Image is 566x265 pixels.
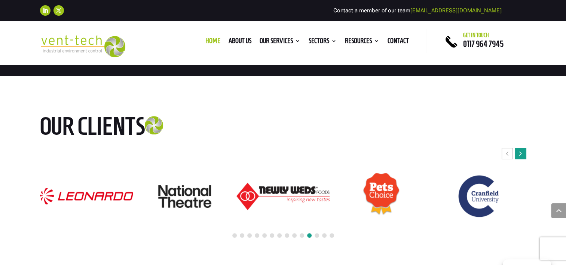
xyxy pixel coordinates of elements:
[502,148,513,159] div: Previous slide
[388,38,409,46] a: Contact
[334,172,428,220] div: 19 / 24
[345,38,379,46] a: Resources
[205,38,220,46] a: Home
[463,32,489,38] span: Get in touch
[362,173,400,220] img: Pets Choice
[463,39,504,48] a: 0117 964 7945
[40,188,133,205] div: 16 / 24
[229,38,251,46] a: About us
[236,182,330,210] div: 18 / 24
[432,171,526,221] div: 20 / 24
[40,113,201,143] h2: Our clients
[260,38,300,46] a: Our Services
[53,5,64,16] a: Follow on X
[309,38,337,46] a: Sectors
[40,35,126,57] img: 2023-09-27T08_35_16.549ZVENT-TECH---Clear-background
[515,148,526,159] div: Next slide
[138,185,232,208] div: 17 / 24
[40,5,51,16] a: Follow on LinkedIn
[455,172,504,220] img: Cranfield University logo
[236,183,329,210] img: Newly-Weds_Logo
[333,7,502,14] span: Contact a member of our team
[158,185,211,208] img: National Theatre
[40,188,133,204] img: Logo_Leonardo
[410,7,502,14] a: [EMAIL_ADDRESS][DOMAIN_NAME]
